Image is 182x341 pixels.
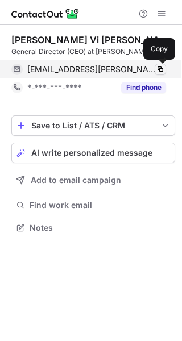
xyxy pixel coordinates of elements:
div: [PERSON_NAME] Vi [PERSON_NAME] [11,34,175,45]
span: [EMAIL_ADDRESS][PERSON_NAME][DOMAIN_NAME] [27,64,158,74]
button: Add to email campaign [11,170,175,190]
img: ContactOut v5.3.10 [11,7,80,20]
span: Find work email [30,200,171,210]
button: Reveal Button [121,82,166,93]
button: save-profile-one-click [11,115,175,136]
div: General Director (CEO) at [PERSON_NAME] [11,47,175,57]
div: Save to List / ATS / CRM [31,121,155,130]
span: Add to email campaign [31,176,121,185]
button: AI write personalized message [11,143,175,163]
button: Notes [11,220,175,236]
span: AI write personalized message [31,148,152,157]
button: Find work email [11,197,175,213]
span: Notes [30,223,171,233]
